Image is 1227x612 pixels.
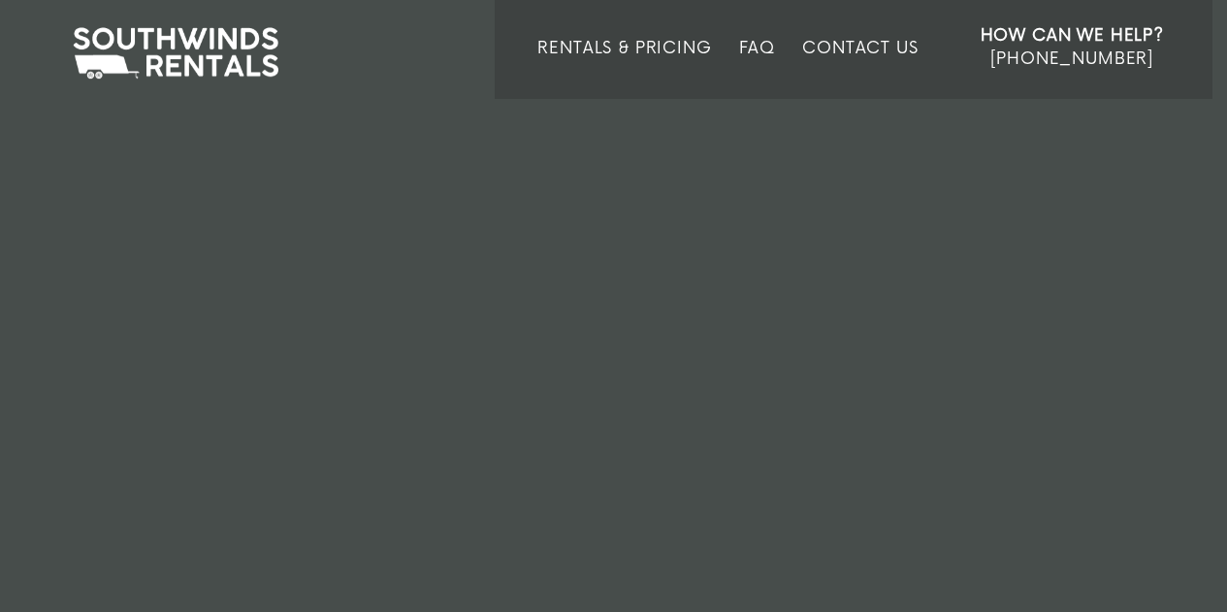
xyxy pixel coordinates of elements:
img: Southwinds Rentals Logo [63,23,288,83]
a: FAQ [739,39,776,99]
a: Contact Us [802,39,918,99]
span: [PHONE_NUMBER] [990,49,1153,69]
a: How Can We Help? [PHONE_NUMBER] [981,24,1164,84]
strong: How Can We Help? [981,26,1164,46]
a: Rentals & Pricing [537,39,711,99]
